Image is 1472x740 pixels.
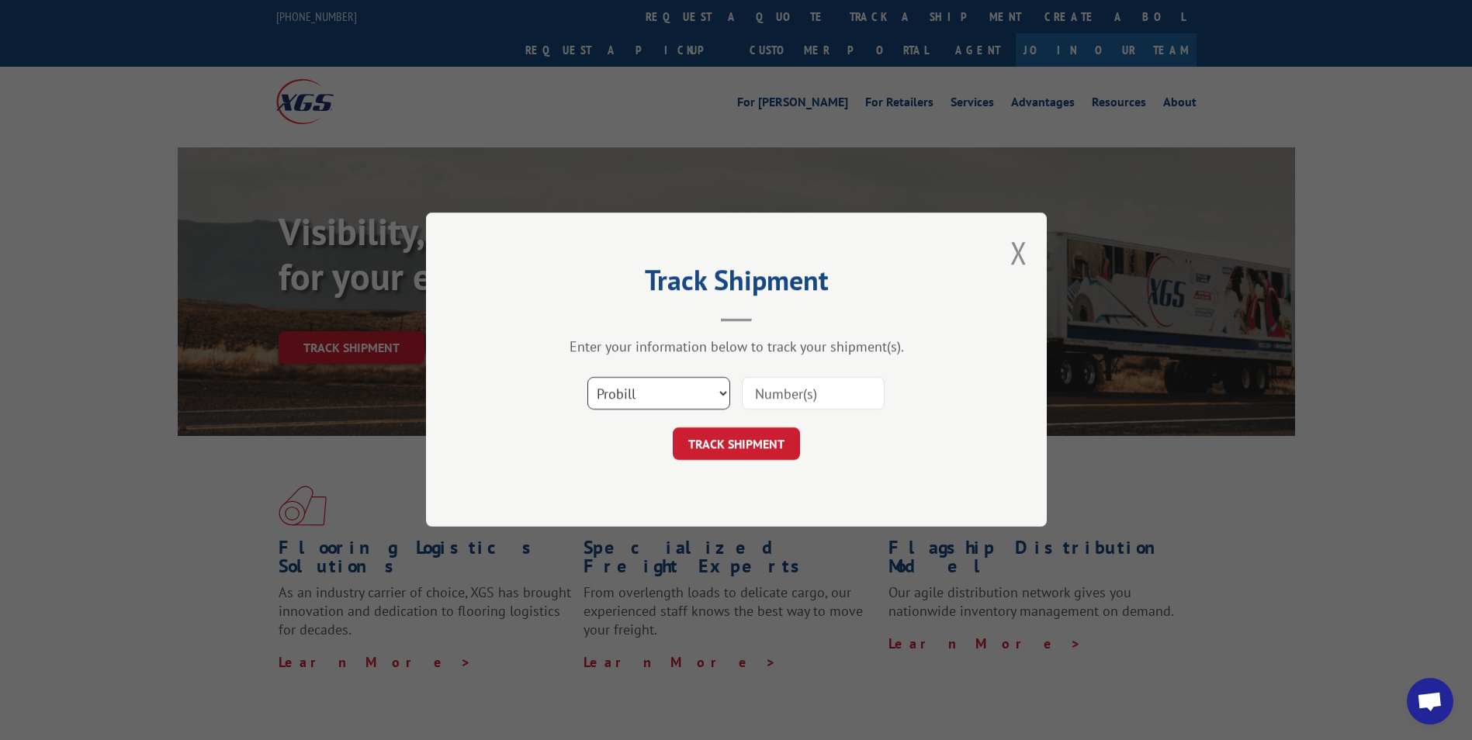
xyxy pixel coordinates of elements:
[1010,232,1027,273] button: Close modal
[504,338,969,356] div: Enter your information below to track your shipment(s).
[504,269,969,299] h2: Track Shipment
[673,428,800,461] button: TRACK SHIPMENT
[742,378,885,410] input: Number(s)
[1407,678,1453,724] div: Open chat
